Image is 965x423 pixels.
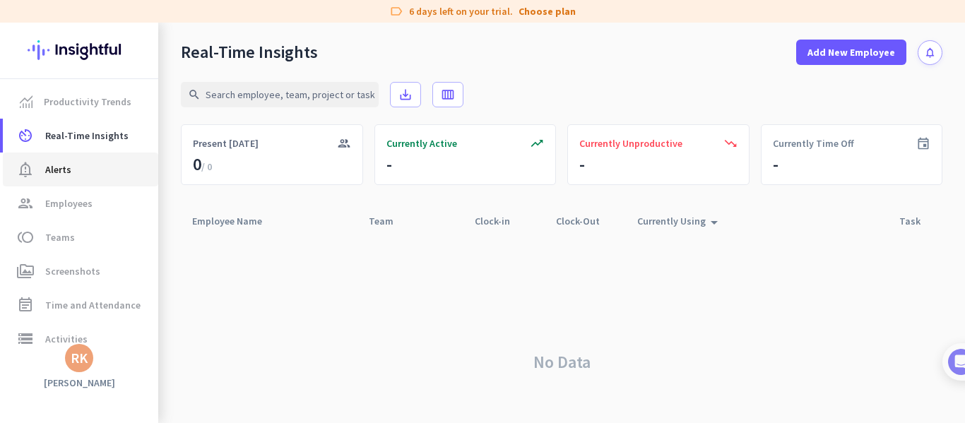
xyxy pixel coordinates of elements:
[3,153,158,186] a: notification_importantAlerts
[45,229,75,246] span: Teams
[181,82,379,107] input: Search employee, team, project or task
[530,136,544,150] i: trending_up
[3,254,158,288] a: perm_mediaScreenshots
[796,40,906,65] button: Add New Employee
[17,263,34,280] i: perm_media
[916,136,930,150] i: event
[723,136,738,150] i: trending_down
[918,40,942,65] button: notifications
[188,88,201,101] i: search
[475,211,527,231] div: Clock-in
[773,153,778,176] div: -
[3,220,158,254] a: tollTeams
[398,88,413,102] i: save_alt
[17,297,34,314] i: event_note
[579,153,585,176] div: -
[556,211,617,231] div: Clock-Out
[389,4,403,18] i: label
[201,160,212,173] span: / 0
[3,322,158,356] a: storageActivities
[193,153,212,176] div: 0
[17,330,34,347] i: storage
[45,330,88,347] span: Activities
[337,136,351,150] i: group
[45,297,141,314] span: Time and Attendance
[193,136,259,150] span: Present [DATE]
[3,119,158,153] a: av_timerReal-Time Insights
[17,161,34,178] i: notification_important
[924,47,936,59] i: notifications
[45,263,100,280] span: Screenshots
[3,288,158,322] a: event_noteTime and Attendance
[17,229,34,246] i: toll
[3,186,158,220] a: groupEmployees
[432,82,463,107] button: calendar_view_week
[44,93,131,110] span: Productivity Trends
[369,211,410,231] div: Team
[579,136,682,150] span: Currently Unproductive
[17,195,34,212] i: group
[45,195,93,212] span: Employees
[45,161,71,178] span: Alerts
[807,45,895,59] span: Add New Employee
[181,42,318,63] div: Real-Time Insights
[441,88,455,102] i: calendar_view_week
[28,23,131,78] img: Insightful logo
[20,95,32,108] img: menu-item
[706,214,723,231] i: arrow_drop_up
[45,127,129,144] span: Real-Time Insights
[71,351,88,365] div: RK
[519,4,576,18] a: Choose plan
[386,136,457,150] span: Currently Active
[390,82,421,107] button: save_alt
[17,127,34,144] i: av_timer
[899,211,937,231] div: Task
[773,136,854,150] span: Currently Time Off
[192,211,279,231] div: Employee Name
[386,153,392,176] div: -
[3,85,158,119] a: menu-itemProductivity Trends
[637,211,723,231] div: Currently Using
